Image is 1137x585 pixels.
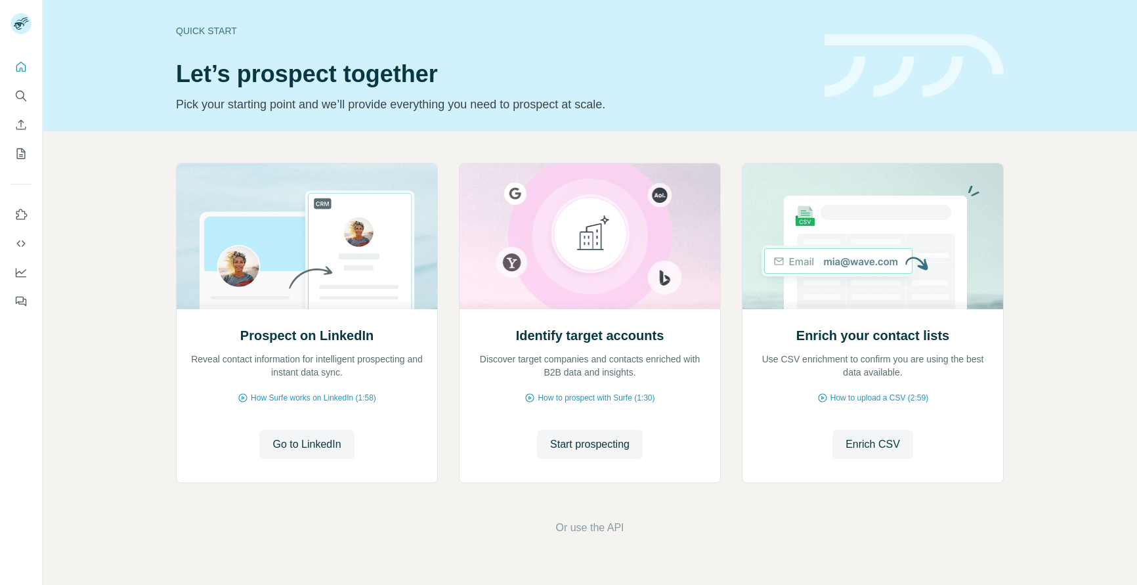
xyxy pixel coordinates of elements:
button: Use Surfe API [11,232,32,255]
h1: Let’s prospect together [176,61,809,87]
h2: Prospect on LinkedIn [240,326,374,345]
img: banner [825,34,1004,98]
p: Reveal contact information for intelligent prospecting and instant data sync. [190,353,424,379]
img: Enrich your contact lists [742,163,1004,309]
div: Quick start [176,24,809,37]
button: Dashboard [11,261,32,284]
button: Or use the API [555,520,624,536]
p: Pick your starting point and we’ll provide everything you need to prospect at scale. [176,95,809,114]
button: Start prospecting [537,430,643,459]
img: Identify target accounts [459,163,721,309]
img: Prospect on LinkedIn [176,163,438,309]
span: Go to LinkedIn [272,437,341,452]
button: Enrich CSV [832,430,913,459]
h2: Enrich your contact lists [796,326,949,345]
span: Enrich CSV [846,437,900,452]
span: How to prospect with Surfe (1:30) [538,392,654,404]
span: How Surfe works on LinkedIn (1:58) [251,392,376,404]
button: Go to LinkedIn [259,430,354,459]
button: Quick start [11,55,32,79]
button: Use Surfe on LinkedIn [11,203,32,227]
button: Enrich CSV [11,113,32,137]
button: Feedback [11,290,32,313]
p: Use CSV enrichment to confirm you are using the best data available. [756,353,990,379]
button: My lists [11,142,32,165]
span: How to upload a CSV (2:59) [830,392,928,404]
p: Discover target companies and contacts enriched with B2B data and insights. [473,353,707,379]
span: Start prospecting [550,437,630,452]
button: Search [11,84,32,108]
h2: Identify target accounts [516,326,664,345]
